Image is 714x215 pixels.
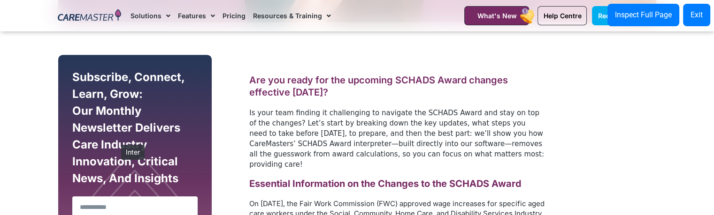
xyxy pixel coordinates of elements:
[249,74,545,98] h2: Are you ready for the upcoming SCHADS Award changes effective [DATE]?
[691,9,703,21] div: Exit
[592,6,656,25] a: Request a Demo
[249,178,522,189] strong: Essential Information on the Changes to the SCHADS Award
[543,12,581,20] span: Help Centre
[477,12,516,20] span: What's New
[464,6,529,25] a: What's New
[249,109,544,169] span: Is your team finding it challenging to navigate the SCHADS Award and stay on top of the changes? ...
[58,9,121,23] img: CareMaster Logo
[615,9,672,21] div: Inspect Full Page
[683,4,710,26] button: Exit
[70,69,200,192] div: Subscribe, Connect, Learn, Grow: Our Monthly Newsletter Delivers Care Industry Innovation, Critic...
[607,4,679,26] button: Inspect Full Page
[537,6,587,25] a: Help Centre
[598,12,650,20] span: Request a Demo
[121,145,145,160] div: Inter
